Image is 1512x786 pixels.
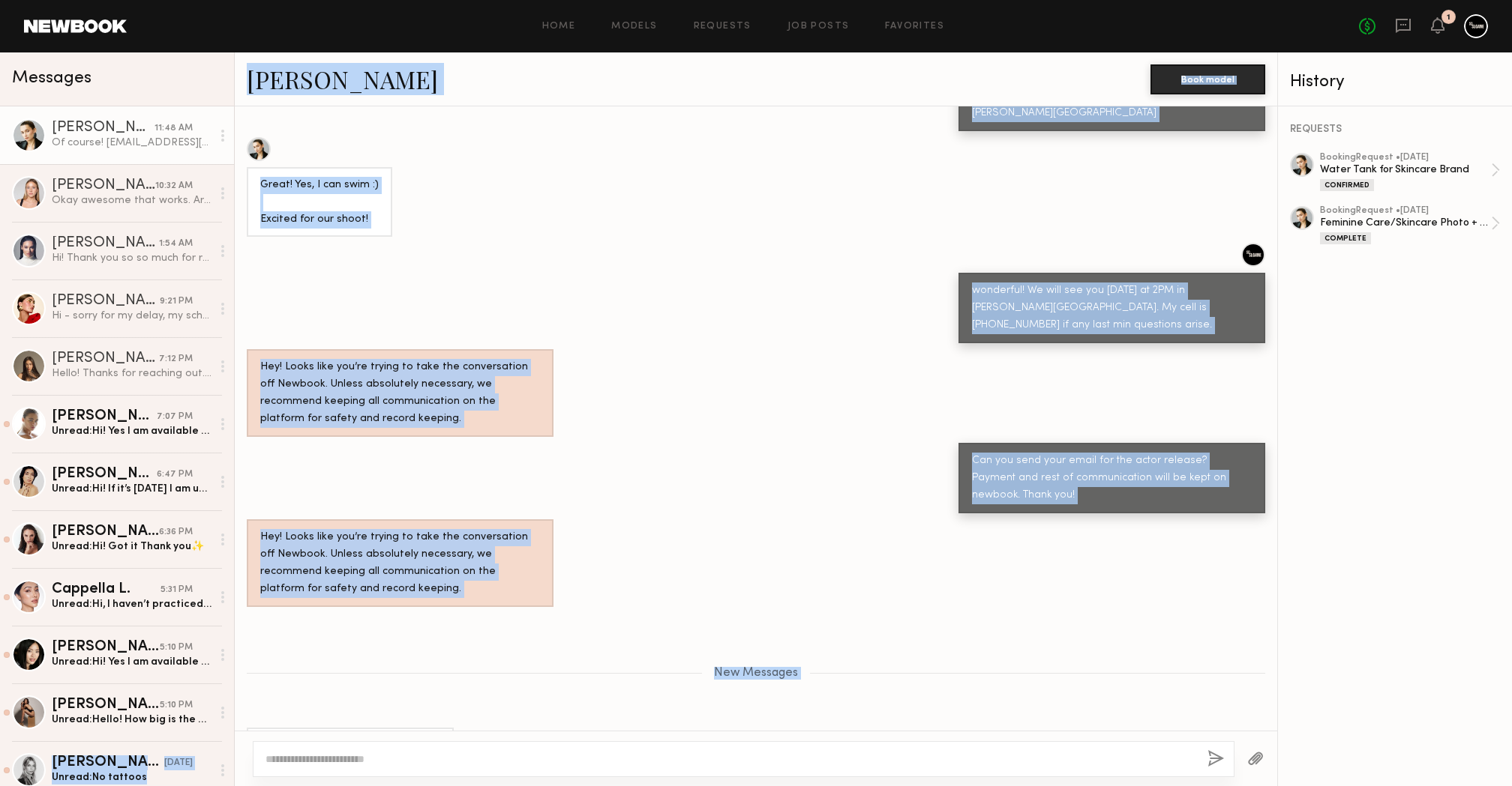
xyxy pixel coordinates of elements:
div: 1:54 AM [159,237,193,251]
a: Book model [1150,72,1265,85]
div: Hello! Thanks for reaching out. Yes, I can make it! could you please send more details to my [EMA... [52,366,211,381]
div: [PERSON_NAME] [52,640,160,655]
div: [PERSON_NAME] [52,755,164,770]
div: [PERSON_NAME] [52,294,160,309]
button: Book model [1150,64,1265,94]
div: Unread: Hi, I haven’t practiced swimming in quite a while, might not be that perfect for the shoo... [52,597,211,611]
div: 6:36 PM [159,525,193,539]
div: Hey! Looks like you’re trying to take the conversation off Newbook. Unless absolutely necessary, ... [260,529,540,598]
div: Feminine Care/Skincare Photo + Video Shoot [1320,216,1491,230]
div: Of course! [EMAIL_ADDRESS][DOMAIN_NAME] [52,136,211,150]
div: [PERSON_NAME] [52,121,154,136]
div: Complete [1320,232,1371,244]
div: 7:07 PM [157,410,193,424]
a: Models [611,22,657,31]
div: 9:21 PM [160,294,193,309]
div: [PERSON_NAME] [52,236,159,251]
a: bookingRequest •[DATE]Water Tank for Skincare BrandConfirmed [1320,153,1500,191]
div: 5:10 PM [160,641,193,655]
div: 1 [1447,13,1450,22]
div: [PERSON_NAME] [52,698,160,713]
div: Unread: Hi! Yes I am available ✨ [52,655,211,669]
div: booking Request • [DATE] [1320,206,1491,216]
div: 10:32 AM [155,179,193,193]
div: Unread: Hi! Got it Thank you✨ [52,539,211,554]
div: Great! Yes, I can swim :) Excited for our shoot! [260,177,379,229]
div: Unread: No tattoos [52,770,211,785]
a: Requests [694,22,751,31]
span: Messages [12,70,91,87]
div: History [1290,73,1500,91]
div: wonderful! We will see you [DATE] at 2PM in [PERSON_NAME][GEOGRAPHIC_DATA]. My cell is [PHONE_NUM... [972,282,1252,334]
a: Home [542,22,576,31]
div: [PERSON_NAME] [52,409,157,424]
div: Hi! Thank you so so much for reaching out! Unfortunately I’m not avail this day. But again thank ... [52,251,211,265]
div: [PERSON_NAME] [52,351,159,366]
div: 7:12 PM [159,352,193,366]
div: Okay awesome that works. Are they open to covering transportation? [52,193,211,208]
div: Hi - sorry for my delay, my schedule has been extremely hectic. First of all thank you for keepin... [52,309,211,323]
div: 5:10 PM [160,698,193,713]
a: bookingRequest •[DATE]Feminine Care/Skincare Photo + Video ShootComplete [1320,206,1500,244]
div: Cappella L. [52,582,160,597]
div: [PERSON_NAME] [52,178,155,193]
div: Unread: Hi! If it’s [DATE] I am unavailable. Am I being considered for [PERSON_NAME]? [52,482,211,496]
a: Favorites [885,22,944,31]
div: Confirmed [1320,179,1374,191]
div: 6:47 PM [157,468,193,482]
a: [PERSON_NAME] [247,63,438,95]
div: [DATE] [164,756,193,770]
a: Job Posts [787,22,850,31]
div: Hey! Looks like you’re trying to take the conversation off Newbook. Unless absolutely necessary, ... [260,359,540,428]
div: 11:48 AM [154,121,193,136]
div: [PERSON_NAME] [52,524,159,539]
div: 5:31 PM [160,583,193,597]
div: REQUESTS [1290,124,1500,135]
div: [PERSON_NAME] [52,467,157,482]
span: New Messages [714,667,798,680]
div: Can you send your email for the actor release? Payment and rest of communication will be kept on ... [972,453,1252,504]
div: Unread: Hi! Yes I am available [DATE] and a great swimmer! [52,424,211,438]
div: Water Tank for Skincare Brand [1320,163,1491,177]
div: booking Request • [DATE] [1320,153,1491,163]
div: Unread: Hello! How big is the water tank? Is it like a swimming pool? [52,713,211,727]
